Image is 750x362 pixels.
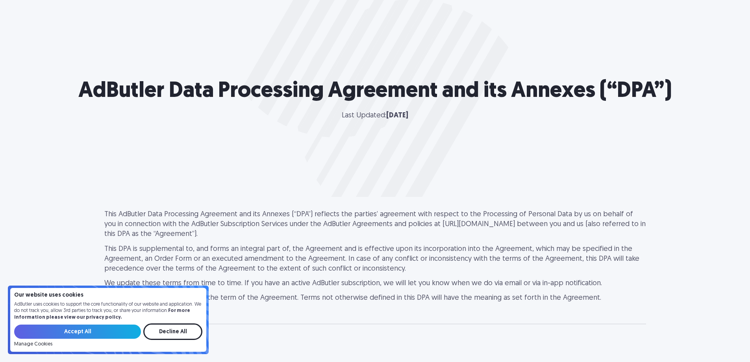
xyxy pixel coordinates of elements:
[14,325,141,339] input: Accept All
[78,76,672,107] h1: AdButler Data Processing Agreement and its Annexes (“DPA”)
[104,293,646,303] p: The term of this DPA will follow the term of the Agreement. Terms not otherwise defined in this D...
[386,112,408,119] strong: [DATE]
[78,111,672,121] p: Last Updated:
[104,210,646,239] p: This AdButler Data Processing Agreement and its Annexes (“DPA”) reflects the parties’ agreement w...
[14,323,202,347] form: Email Form
[143,323,202,340] input: Decline All
[14,293,202,298] h4: Our website uses cookies
[104,278,646,288] p: We update these terms from time to time. If you have an active AdButler subscription, we will let...
[104,244,646,274] p: This DPA is supplemental to, and forms an integral part of, the Agreement and is effective upon i...
[104,329,646,351] h2: 1. Definitions
[14,342,52,347] a: Manage Cookies
[14,301,202,321] p: AdButler uses cookies to support the core functionality of our website and application. We do not...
